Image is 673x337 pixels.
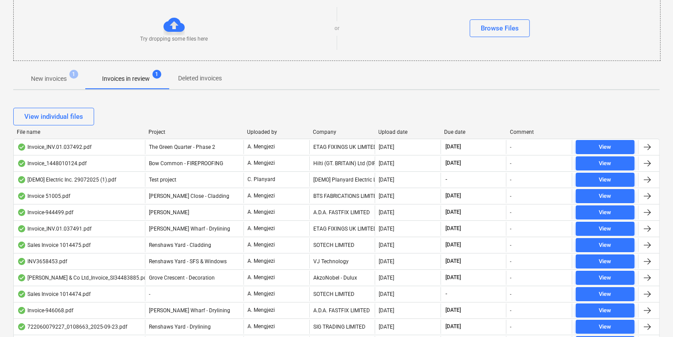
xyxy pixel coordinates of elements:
[149,160,223,167] span: Bow Common - FIREPROOFING
[309,189,375,203] div: BTS FABRICATIONS LIMITED
[102,74,150,83] p: Invoices in review
[17,291,91,298] div: Sales Invoice 1014474.pdf
[309,303,375,318] div: A.D.A. FASTFIX LIMITED
[149,193,229,199] span: Newton Close - Cladding
[247,176,275,183] p: C. Planyard
[149,291,150,297] span: -
[309,222,375,236] div: ETAG FIXINGS UK LIMITED
[445,143,462,151] span: [DATE]
[17,242,26,249] div: OCR finished
[17,160,26,167] div: OCR finished
[17,176,26,183] div: OCR finished
[510,129,569,135] div: Comment
[152,70,161,79] span: 1
[379,242,394,248] div: [DATE]
[17,274,148,281] div: [PERSON_NAME] & Co Ltd_Invoice_SI34483885.pdf
[335,25,339,32] p: or
[17,242,91,249] div: Sales Invoice 1014475.pdf
[31,74,67,83] p: New invoices
[379,144,394,150] div: [DATE]
[17,144,26,151] div: OCR finished
[149,144,215,150] span: The Green Quarter - Phase 2
[576,287,635,301] button: View
[309,173,375,187] div: [DEMO] Planyard Electric LLC
[599,142,612,152] div: View
[445,225,462,232] span: [DATE]
[576,320,635,334] button: View
[17,258,26,265] div: OCR finished
[379,258,394,265] div: [DATE]
[149,209,189,216] span: Trent Park
[309,140,375,154] div: ETAG FIXINGS UK LIMITED
[445,257,462,265] span: [DATE]
[510,258,511,265] div: -
[17,144,91,151] div: Invoice_INV.01.037492.pdf
[17,307,26,314] div: OCR finished
[17,274,26,281] div: OCR finished
[17,307,73,314] div: Invoice-946068.pdf
[247,225,275,232] p: A. Mengjezi
[576,303,635,318] button: View
[576,156,635,170] button: View
[510,144,511,150] div: -
[576,205,635,220] button: View
[17,323,26,330] div: OCR finished
[445,241,462,249] span: [DATE]
[470,19,530,37] button: Browse Files
[247,159,275,167] p: A. Mengjezi
[599,273,612,283] div: View
[445,290,448,298] span: -
[13,108,94,125] button: View individual files
[599,289,612,299] div: View
[510,209,511,216] div: -
[379,160,394,167] div: [DATE]
[379,307,394,314] div: [DATE]
[445,274,462,281] span: [DATE]
[576,271,635,285] button: View
[510,160,511,167] div: -
[149,226,230,232] span: Montgomery's Wharf - Drylining
[247,274,275,281] p: A. Mengjezi
[149,324,211,330] span: Renshaws Yard - Drylining
[309,254,375,269] div: VJ Technology
[17,129,141,135] div: File name
[309,205,375,220] div: A.D.A. FASTFIX LIMITED
[445,176,448,183] span: -
[17,193,70,200] div: Invoice 51005.pdf
[247,307,275,314] p: A. Mengjezi
[149,275,215,281] span: Grove Crescent - Decoration
[309,287,375,301] div: SOTECH LIMITED
[599,257,612,267] div: View
[510,193,511,199] div: -
[379,129,437,135] div: Upload date
[576,254,635,269] button: View
[379,209,394,216] div: [DATE]
[17,160,87,167] div: Invoice_1448010124.pdf
[576,189,635,203] button: View
[149,307,230,314] span: Montgomery's Wharf - Drylining
[149,177,176,183] span: Test project
[141,35,208,43] p: Try dropping some files here
[379,177,394,183] div: [DATE]
[247,143,275,151] p: A. Mengjezi
[599,224,612,234] div: View
[510,242,511,248] div: -
[247,208,275,216] p: A. Mengjezi
[149,242,211,248] span: Renshaws Yard - Cladding
[17,176,116,183] div: [DEMO] Electric Inc. 29072025 (1).pdf
[510,177,511,183] div: -
[17,258,67,265] div: INV3658453.pdf
[599,322,612,332] div: View
[510,291,511,297] div: -
[247,129,306,135] div: Uploaded by
[24,111,83,122] div: View individual files
[576,222,635,236] button: View
[599,175,612,185] div: View
[510,307,511,314] div: -
[629,295,673,337] iframe: Chat Widget
[247,257,275,265] p: A. Mengjezi
[576,140,635,154] button: View
[599,208,612,218] div: View
[309,156,375,170] div: Hilti (GT. BRITAIN) Ltd (DIRECT DEBIT)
